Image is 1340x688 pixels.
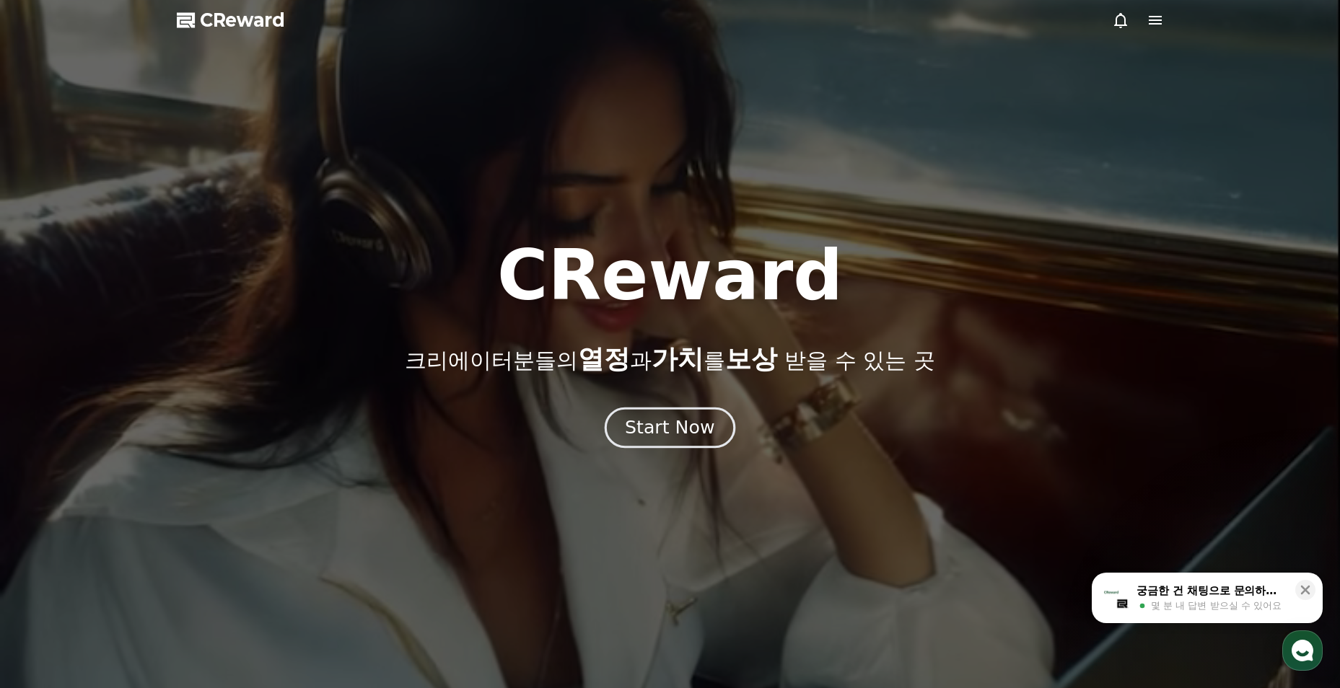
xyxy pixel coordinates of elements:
span: 보상 [725,344,777,374]
a: 대화 [95,457,186,493]
a: Start Now [608,423,732,436]
a: 홈 [4,457,95,493]
p: 크리에이터분들의 과 를 받을 수 있는 곳 [405,345,934,374]
span: 홈 [45,479,54,490]
button: Start Now [605,407,735,449]
span: 설정 [223,479,240,490]
div: Start Now [625,415,714,440]
a: 설정 [186,457,277,493]
span: 가치 [652,344,704,374]
span: 대화 [132,480,149,491]
a: CReward [177,9,285,32]
span: CReward [200,9,285,32]
h1: CReward [497,241,843,310]
span: 열정 [578,344,630,374]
